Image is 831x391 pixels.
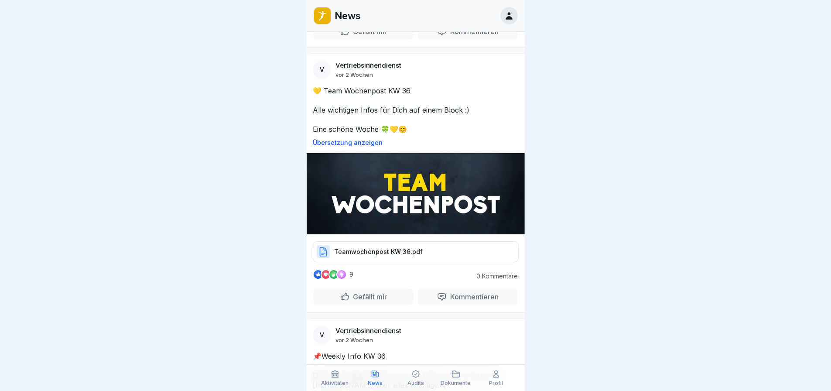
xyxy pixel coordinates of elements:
[321,380,349,386] p: Aktivitäten
[407,380,424,386] p: Audits
[335,336,373,343] p: vor 2 Wochen
[489,380,503,386] p: Profil
[447,292,499,301] p: Kommentieren
[470,273,518,280] p: 0 Kommentare
[335,71,373,78] p: vor 2 Wochen
[335,10,361,21] p: News
[335,62,401,69] p: Vertriebsinnendienst
[313,251,519,260] a: Teamwochenpost KW 36.pdf
[313,86,519,134] p: 💛 Team Wochenpost KW 36 Alle wichtigen Infos für Dich auf einem Block :) Eine schöne Woche 🍀💛😊
[313,139,519,146] p: Übersetzung anzeigen
[349,271,353,278] p: 9
[349,292,387,301] p: Gefällt mir
[314,7,331,24] img: oo2rwhh5g6mqyfqxhtbddxvd.png
[334,247,423,256] p: Teamwochenpost KW 36.pdf
[441,380,471,386] p: Dokumente
[335,327,401,335] p: Vertriebsinnendienst
[307,153,525,234] img: Post Image
[313,61,331,79] div: V
[313,326,331,344] div: V
[368,380,383,386] p: News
